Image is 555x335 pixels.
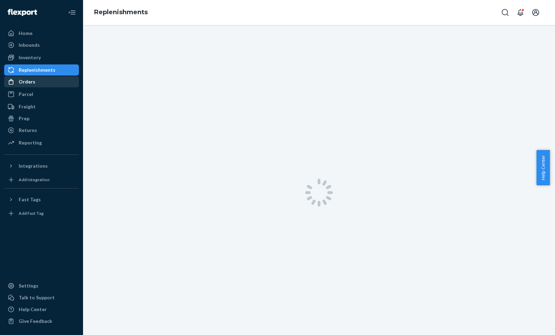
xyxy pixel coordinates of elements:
[4,280,79,291] a: Settings
[19,139,42,146] div: Reporting
[4,174,79,185] a: Add Integration
[19,91,33,98] div: Parcel
[4,137,79,148] a: Reporting
[4,208,79,219] a: Add Fast Tag
[529,6,543,19] button: Open account menu
[19,177,49,183] div: Add Integration
[19,318,52,325] div: Give Feedback
[4,125,79,136] a: Returns
[19,196,41,203] div: Fast Tags
[4,64,79,76] a: Replenishments
[4,89,79,100] a: Parcel
[94,8,148,16] a: Replenishments
[19,67,55,73] div: Replenishments
[4,52,79,63] a: Inventory
[4,28,79,39] a: Home
[65,6,79,19] button: Close Navigation
[19,42,40,49] div: Inbounds
[19,30,33,37] div: Home
[89,2,153,23] ol: breadcrumbs
[19,306,47,313] div: Help Center
[19,294,55,301] div: Talk to Support
[4,39,79,51] a: Inbounds
[19,162,48,169] div: Integrations
[4,160,79,171] button: Integrations
[536,150,550,185] button: Help Center
[19,78,35,85] div: Orders
[4,76,79,87] a: Orders
[19,210,44,216] div: Add Fast Tag
[4,316,79,327] button: Give Feedback
[19,282,38,289] div: Settings
[19,127,37,134] div: Returns
[4,101,79,112] a: Freight
[4,113,79,124] a: Prep
[4,194,79,205] button: Fast Tags
[513,6,527,19] button: Open notifications
[8,9,37,16] img: Flexport logo
[19,103,36,110] div: Freight
[19,115,29,122] div: Prep
[4,292,79,303] a: Talk to Support
[19,54,41,61] div: Inventory
[4,304,79,315] a: Help Center
[498,6,512,19] button: Open Search Box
